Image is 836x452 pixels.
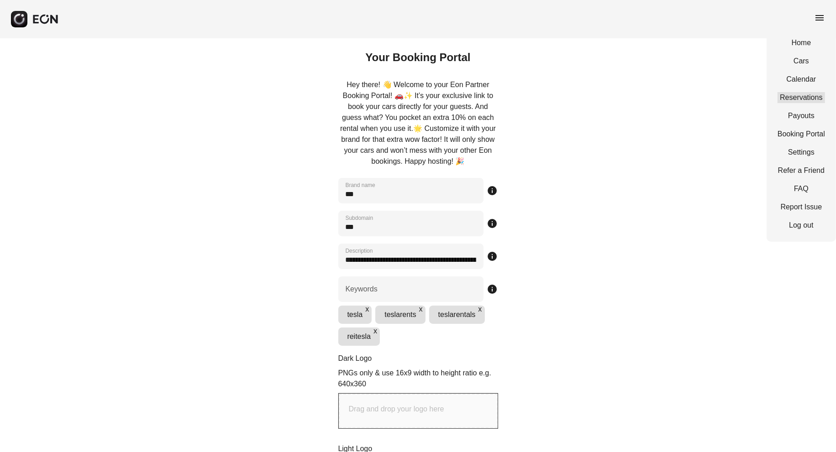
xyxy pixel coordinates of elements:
[778,37,825,48] a: Home
[778,110,825,121] a: Payouts
[384,306,416,320] p: teslarents
[347,306,363,320] p: tesla
[346,182,375,189] label: Brand name
[778,56,825,67] a: Cars
[778,183,825,194] a: FAQ
[487,218,498,229] span: info
[778,92,825,103] a: Reservations
[338,368,498,390] p: PNGs only & use 16x9 width to height ratio e.g. 640x360
[349,404,444,415] p: Drag and drop your logo here
[438,306,476,320] p: teslarentals
[365,304,369,308] button: x
[346,214,373,222] label: Subdomain
[778,147,825,158] a: Settings
[487,185,498,196] span: info
[419,304,423,308] button: x
[778,129,825,140] a: Booking Portal
[778,165,825,176] a: Refer a Friend
[487,284,498,295] span: info
[346,247,373,255] label: Description
[778,74,825,85] a: Calendar
[778,220,825,231] a: Log out
[346,284,378,295] label: Keywords
[365,50,470,65] h2: Your Booking Portal
[814,12,825,23] span: menu
[347,327,371,342] p: reitesla
[478,304,483,308] button: x
[338,353,498,364] p: Dark Logo
[338,79,498,167] p: Hey there! 👋 Welcome to your Eon Partner Booking Portal! 🚗✨ It’s your exclusive link to book your...
[778,202,825,213] a: Report Issue
[487,251,498,262] span: info
[373,326,378,330] button: x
